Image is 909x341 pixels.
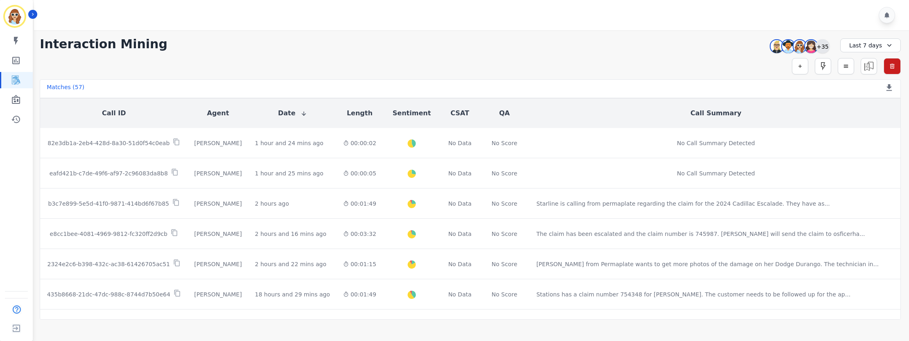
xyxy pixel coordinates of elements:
div: [PERSON_NAME] [194,290,242,298]
img: Bordered avatar [5,7,25,26]
div: No Data [447,139,473,147]
h1: Interaction Mining [40,37,167,52]
div: 1 hour and 24 mins ago [255,139,323,147]
div: No Data [447,290,473,298]
button: QA [499,108,510,118]
div: [PERSON_NAME] [194,260,242,268]
div: +35 [816,39,830,53]
div: No Score [492,139,518,147]
div: 2 hours and 22 mins ago [255,260,326,268]
button: Length [347,108,373,118]
p: 435b8668-21dc-47dc-988c-8744d7b50e64 [47,290,170,298]
div: No Call Summary Detected [536,139,895,147]
div: 00:01:49 [343,290,376,298]
div: 00:00:02 [343,139,376,147]
div: [PERSON_NAME] from Permaplate wants to get more photos of the damage on her Dodge Durango. The te... [536,260,879,268]
button: Call ID [102,108,126,118]
div: 00:03:32 [343,230,376,238]
div: 00:00:05 [343,169,376,177]
div: Stations has a claim number 754348 for [PERSON_NAME]. The customer needs to be followed up for th... [536,290,850,298]
div: No Data [447,200,473,208]
p: 82e3db1a-2eb4-428d-8a30-51d0f54c0eab [47,139,170,147]
div: 1 hour and 25 mins ago [255,169,323,177]
div: The claim has been escalated and the claim number is 745987. [PERSON_NAME] will send the claim to... [536,230,865,238]
div: [PERSON_NAME] [194,169,242,177]
div: 2 hours ago [255,200,289,208]
div: No Score [492,290,518,298]
button: Sentiment [393,108,431,118]
div: No Data [447,230,473,238]
div: Matches ( 57 ) [47,83,84,94]
div: No Data [447,260,473,268]
p: b3c7e899-5e5d-41f0-9871-414bd6f67b85 [48,200,169,208]
button: Date [278,108,307,118]
div: Starline is calling from permaplate regarding the claim for the 2024 Cadillac Escalade. They have... [536,200,830,208]
div: [PERSON_NAME] [194,230,242,238]
div: 00:01:15 [343,260,376,268]
button: Agent [207,108,229,118]
button: Call Summary [690,108,741,118]
div: 00:01:49 [343,200,376,208]
div: No Score [492,260,518,268]
div: No Score [492,169,518,177]
p: 2324e2c6-b398-432c-ac38-61426705ac51 [47,260,170,268]
p: eafd421b-c7de-49f6-af97-2c96083da8b8 [50,169,168,177]
div: No Score [492,230,518,238]
p: e8cc1bee-4081-4969-9812-fc320ff2d9cb [50,230,167,238]
div: 2 hours and 16 mins ago [255,230,326,238]
div: 18 hours and 29 mins ago [255,290,330,298]
button: CSAT [450,108,469,118]
div: No Score [492,200,518,208]
div: No Data [447,169,473,177]
div: [PERSON_NAME] [194,139,242,147]
div: Last 7 days [840,38,901,52]
div: [PERSON_NAME] [194,200,242,208]
div: No Call Summary Detected [536,169,895,177]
